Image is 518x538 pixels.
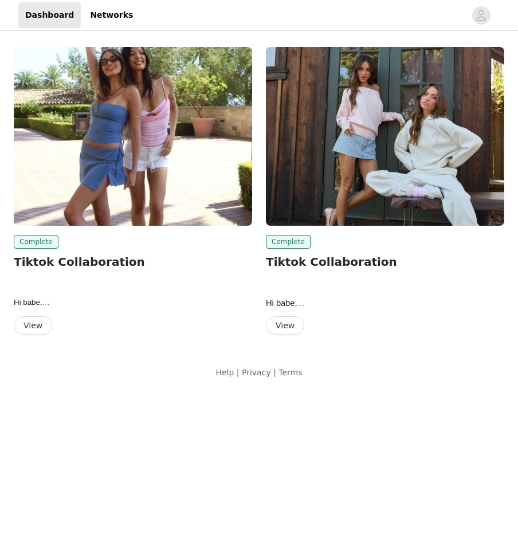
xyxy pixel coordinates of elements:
a: Terms [278,368,302,377]
span: | [237,368,240,377]
h2: Tiktok Collaboration [266,253,504,270]
span: Complete [266,235,311,249]
a: View [266,321,304,330]
a: View [14,321,52,330]
h2: Tiktok Collaboration [14,253,252,270]
a: Help [215,368,234,377]
a: Privacy [242,368,271,377]
img: Edikted [266,47,504,226]
img: Edikted [14,47,252,226]
button: View [14,316,52,335]
a: Dashboard [18,2,81,28]
span: Complete [14,235,58,249]
div: avatar [476,6,486,25]
a: Networks [83,2,140,28]
span: Hi babe, [14,298,50,307]
span: Hi babe, [266,299,305,308]
button: View [266,316,304,335]
span: | [273,368,276,377]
